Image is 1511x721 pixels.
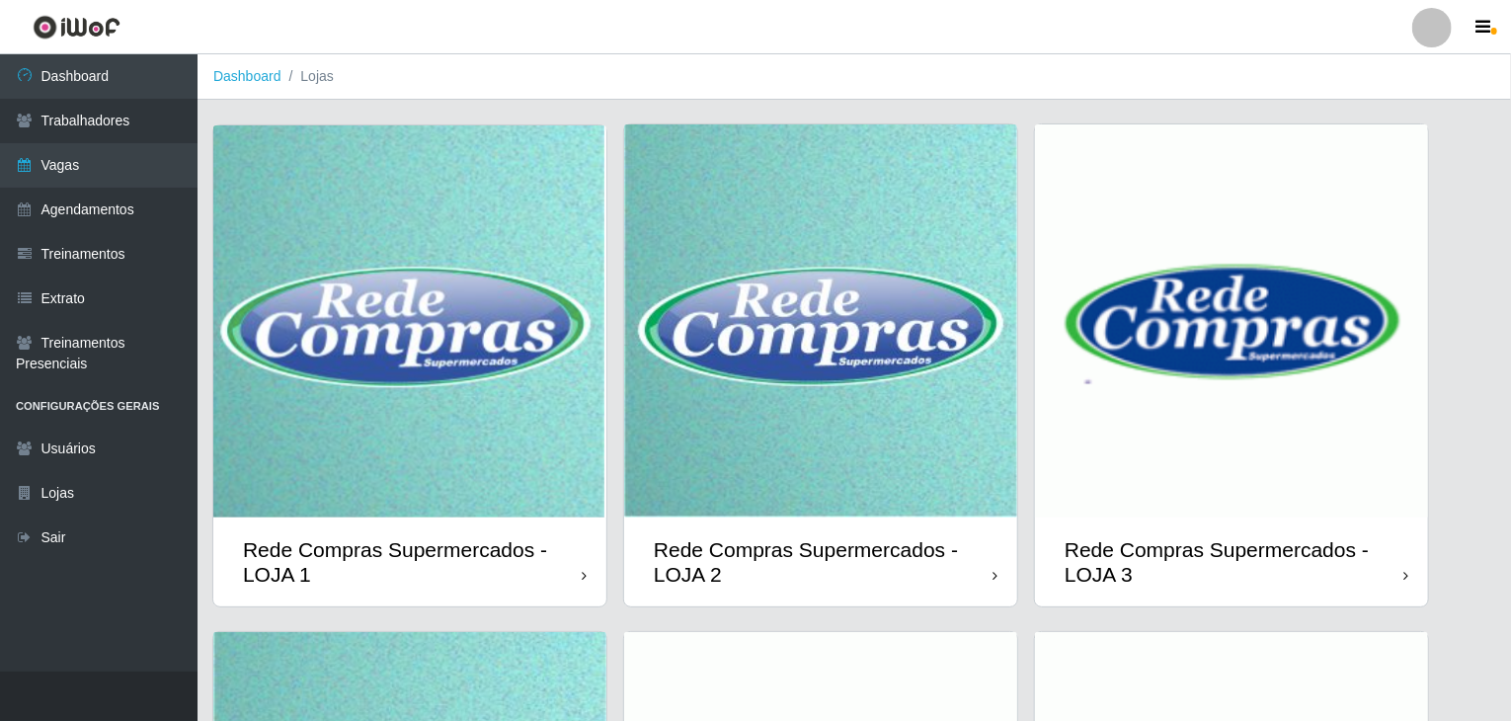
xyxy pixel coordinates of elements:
[654,537,993,587] div: Rede Compras Supermercados - LOJA 2
[1035,124,1428,518] img: cardImg
[624,124,1017,606] a: Rede Compras Supermercados - LOJA 2
[213,125,606,518] img: cardImg
[624,124,1017,518] img: cardImg
[243,537,582,587] div: Rede Compras Supermercados - LOJA 1
[213,68,281,84] a: Dashboard
[1065,537,1403,587] div: Rede Compras Supermercados - LOJA 3
[198,54,1511,100] nav: breadcrumb
[213,125,606,606] a: Rede Compras Supermercados - LOJA 1
[33,15,120,40] img: CoreUI Logo
[281,66,334,87] li: Lojas
[1035,124,1428,606] a: Rede Compras Supermercados - LOJA 3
